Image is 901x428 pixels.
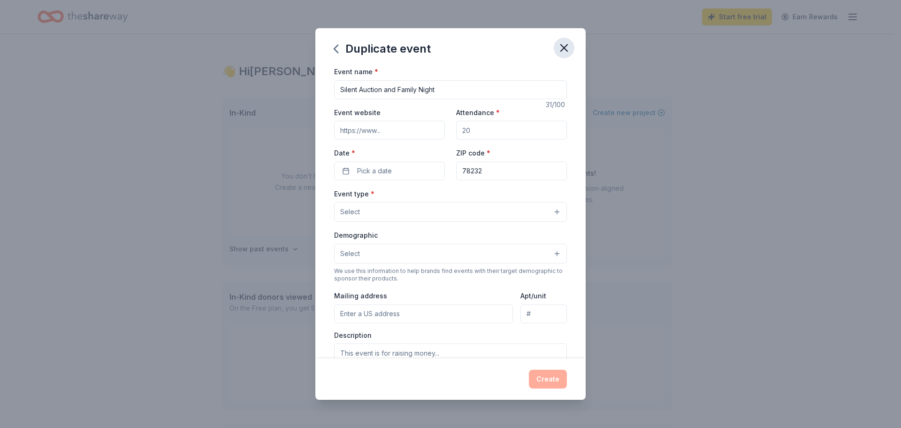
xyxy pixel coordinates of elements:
[334,331,372,340] label: Description
[334,67,378,77] label: Event name
[334,304,513,323] input: Enter a US address
[357,165,392,177] span: Pick a date
[456,148,490,158] label: ZIP code
[334,162,445,180] button: Pick a date
[456,121,567,140] input: 20
[520,291,546,301] label: Apt/unit
[334,231,378,240] label: Demographic
[334,202,567,222] button: Select
[334,121,445,140] input: https://www...
[334,291,387,301] label: Mailing address
[334,244,567,264] button: Select
[340,248,360,259] span: Select
[334,108,381,117] label: Event website
[520,304,567,323] input: #
[456,108,500,117] label: Attendance
[340,206,360,218] span: Select
[334,41,431,56] div: Duplicate event
[334,267,567,282] div: We use this information to help brands find events with their target demographic to sponsor their...
[456,162,567,180] input: 12345 (U.S. only)
[334,80,567,99] input: Spring Fundraiser
[546,99,567,110] div: 31 /100
[334,148,445,158] label: Date
[334,189,374,199] label: Event type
